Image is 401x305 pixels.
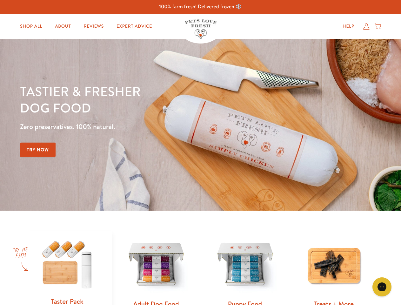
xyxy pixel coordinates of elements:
[20,83,261,116] h1: Tastier & fresher dog food
[15,20,47,33] a: Shop All
[78,20,109,33] a: Reviews
[111,20,157,33] a: Expert Advice
[20,121,261,132] p: Zero preservatives. 100% natural.
[20,143,56,157] a: Try Now
[185,19,217,39] img: Pets Love Fresh
[50,20,76,33] a: About
[369,275,395,299] iframe: Gorgias live chat messenger
[338,20,359,33] a: Help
